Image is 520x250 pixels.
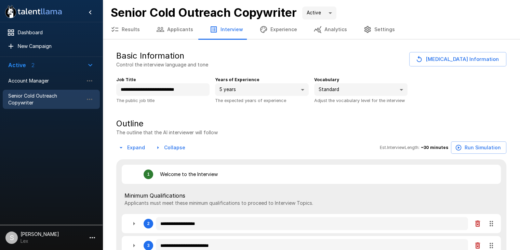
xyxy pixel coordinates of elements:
[314,97,408,104] p: Adjust the vocabulary level for the interview
[314,83,408,96] div: Standard
[116,97,210,104] p: The public job title
[421,145,448,150] b: ~ 30 minutes
[111,5,297,20] b: Senior Cold Outreach Copywriter
[215,97,308,104] p: The expected years of experience
[409,52,506,66] button: [MEDICAL_DATA] Information
[122,214,501,233] div: 2
[201,20,251,39] button: Interview
[451,141,506,154] button: Run Simulation
[116,77,136,82] b: Job Title
[116,141,148,154] button: Expand
[103,20,148,39] button: Results
[251,20,305,39] button: Experience
[314,77,339,82] b: Vocabulary
[380,144,419,151] span: Est. Interview Length:
[116,50,184,61] h5: Basic Information
[116,61,208,68] p: Control the interview language and tone
[302,7,336,20] div: Active
[147,221,150,226] div: 2
[124,191,498,200] span: Minimum Qualifications
[116,118,218,129] h5: Outline
[160,171,218,178] p: Welcome to the Interview
[215,77,259,82] b: Years of Experience
[116,129,218,136] p: The outline that the AI interviewer will follow
[355,20,403,39] button: Settings
[147,243,150,248] div: 3
[148,20,201,39] button: Applicants
[147,172,150,177] div: 1
[153,141,188,154] button: Collapse
[124,200,498,207] p: Applicants must meet these minimum qualifications to proceed to Interview Topics.
[215,83,308,96] div: 5 years
[305,20,355,39] button: Analytics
